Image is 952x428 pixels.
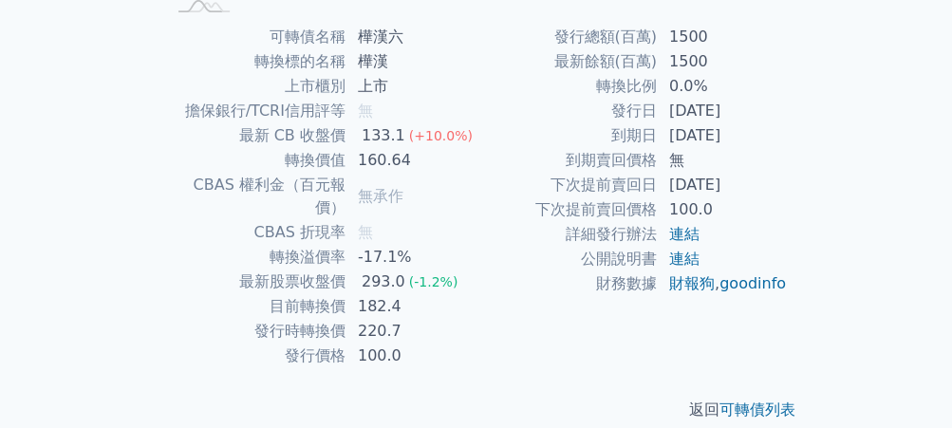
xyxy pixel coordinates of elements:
td: 上市櫃別 [165,74,346,99]
td: 擔保銀行/TCRI信用評等 [165,99,346,123]
td: [DATE] [658,99,788,123]
td: 最新股票收盤價 [165,270,346,294]
td: 100.0 [346,344,476,368]
td: 發行總額(百萬) [476,25,658,49]
td: 轉換標的名稱 [165,49,346,74]
td: 轉換溢價率 [165,245,346,270]
td: 轉換價值 [165,148,346,173]
span: (-1.2%) [409,274,458,289]
span: 無 [358,223,373,241]
td: 目前轉換價 [165,294,346,319]
td: 上市 [346,74,476,99]
td: 下次提前賣回價格 [476,197,658,222]
div: 133.1 [358,124,409,147]
td: 財務數據 [476,271,658,296]
td: 182.4 [346,294,476,319]
td: 發行時轉換價 [165,319,346,344]
td: 1500 [658,25,788,49]
td: 下次提前賣回日 [476,173,658,197]
div: 293.0 [358,270,409,293]
td: , [658,271,788,296]
td: CBAS 權利金（百元報價） [165,173,346,220]
td: 到期賣回價格 [476,148,658,173]
a: 連結 [669,250,700,268]
td: 公開說明書 [476,247,658,271]
td: [DATE] [658,173,788,197]
td: [DATE] [658,123,788,148]
td: -17.1% [346,245,476,270]
td: 無 [658,148,788,173]
td: 220.7 [346,319,476,344]
td: 0.0% [658,74,788,99]
td: CBAS 折現率 [165,220,346,245]
a: goodinfo [719,274,786,292]
a: 連結 [669,225,700,243]
td: 160.64 [346,148,476,173]
td: 到期日 [476,123,658,148]
td: 最新餘額(百萬) [476,49,658,74]
a: 財報狗 [669,274,715,292]
td: 詳細發行辦法 [476,222,658,247]
p: 返回 [142,399,811,421]
a: 可轉債列表 [719,400,795,419]
span: 無承作 [358,187,403,205]
td: 1500 [658,49,788,74]
td: 樺漢 [346,49,476,74]
td: 發行日 [476,99,658,123]
td: 樺漢六 [346,25,476,49]
td: 最新 CB 收盤價 [165,123,346,148]
span: 無 [358,102,373,120]
td: 發行價格 [165,344,346,368]
td: 轉換比例 [476,74,658,99]
td: 100.0 [658,197,788,222]
td: 可轉債名稱 [165,25,346,49]
span: (+10.0%) [409,128,473,143]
